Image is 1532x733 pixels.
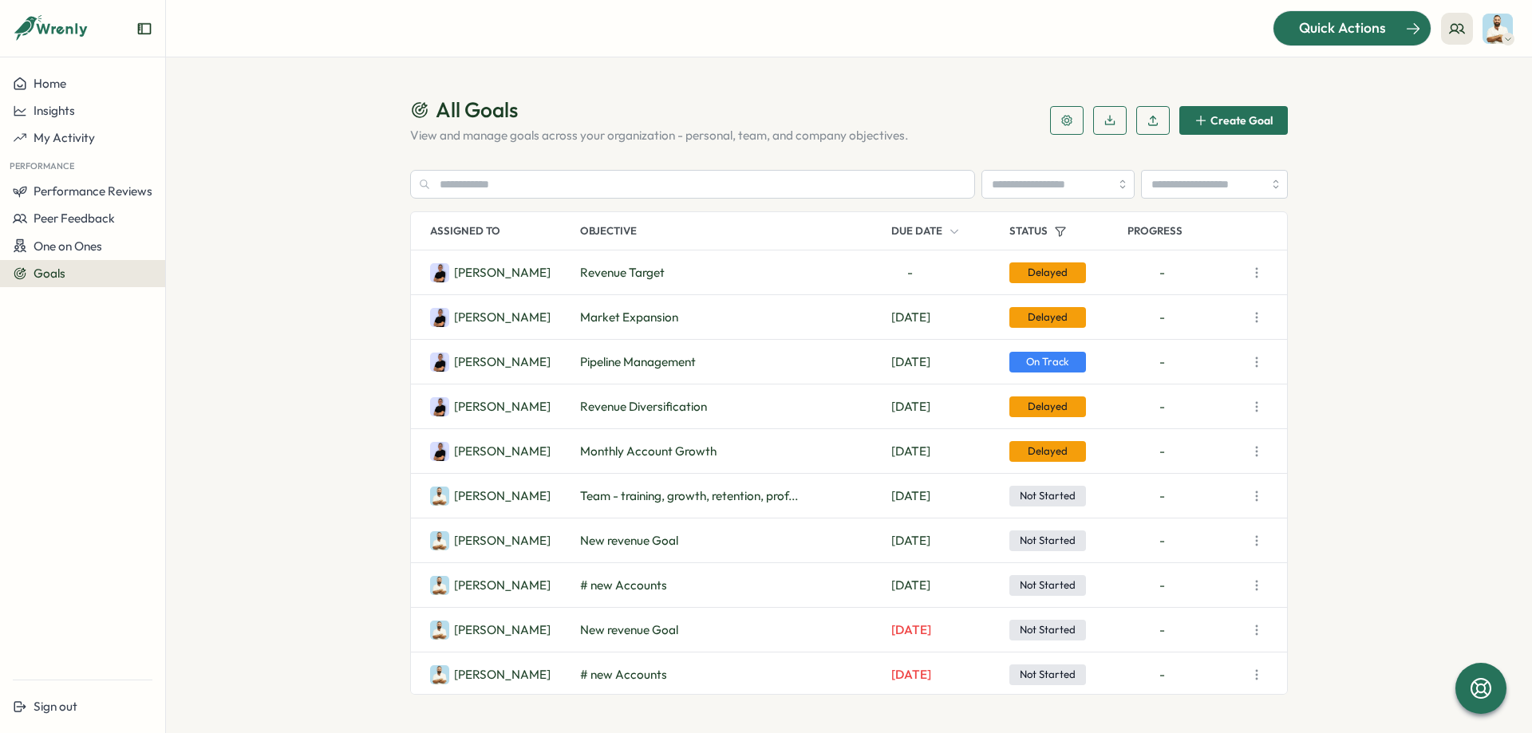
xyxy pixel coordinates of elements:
span: Dec 31, 2025 [891,353,930,371]
button: Expand sidebar [136,21,152,37]
span: Not Started [1009,664,1086,685]
p: Noah Marks [454,353,551,371]
a: Noah Marks[PERSON_NAME] [430,263,551,282]
span: Home [34,76,66,91]
span: # new Accounts [580,577,667,594]
span: Dec 31, 2025 [891,487,930,505]
span: Pipeline Management [580,353,696,371]
span: Revenue Diversification [580,398,707,416]
span: On Track [1009,352,1086,372]
span: Not Started [1009,486,1086,506]
span: Dec 31, 2025 [891,577,930,594]
span: Dec 31, 2024 [891,666,931,684]
span: My Activity [34,130,95,145]
span: Not Started [1009,575,1086,596]
span: New revenue Goal [580,621,678,639]
button: Quick Actions [1273,10,1431,45]
span: - [891,264,929,282]
span: # new Accounts [580,666,667,684]
span: - [1159,264,1165,282]
span: Dec 31, 2024 [891,621,931,639]
span: Goals [34,266,65,281]
img: Jacob [1483,14,1513,44]
span: Not Started [1009,620,1086,640]
a: Jacob[PERSON_NAME] [430,621,551,640]
a: Jacob[PERSON_NAME] [430,576,551,595]
span: Monthly Account Growth [580,443,717,460]
span: Delayed [1009,307,1086,328]
span: Team - training, growth, retention, prof... [580,487,798,505]
img: Jacob [430,665,449,684]
span: Dec 31, 2025 [891,398,930,416]
p: Noah Marks [454,309,551,326]
span: Revenue Target [580,264,665,282]
p: Jacob [454,487,551,505]
span: Delayed [1009,441,1086,462]
p: Noah Marks [454,398,551,416]
span: One on Ones [34,238,102,254]
img: Jacob [430,576,449,595]
span: - [1159,621,1165,639]
span: Create Goal [1210,115,1273,126]
p: Noah Marks [454,443,551,460]
img: Noah Marks [430,263,449,282]
span: - [1159,398,1165,416]
img: Jacob [430,531,449,550]
p: Progress [1127,212,1239,250]
span: - [1159,532,1165,550]
span: Market Expansion [580,309,678,326]
span: Sign out [34,699,77,714]
span: All Goals [436,96,518,124]
button: Create Goal [1179,106,1288,135]
span: Not Started [1009,530,1086,551]
img: Jacob [430,621,449,640]
p: Status [1009,224,1048,238]
a: Noah Marks[PERSON_NAME] [430,353,551,372]
p: View and manage goals across your organization - personal, team, and company objectives. [410,127,1031,144]
button: Download Goals [1093,106,1127,135]
img: Noah Marks [430,442,449,461]
span: Dec 31, 2025 [891,443,930,460]
a: Noah Marks[PERSON_NAME] [430,397,551,416]
span: New revenue Goal [580,532,678,550]
span: - [1159,487,1165,505]
img: Noah Marks [430,353,449,372]
span: Delayed [1009,262,1086,283]
p: Noah Marks [454,264,551,282]
p: Jacob [454,577,551,594]
span: - [1159,353,1165,371]
span: Insights [34,103,75,118]
a: Noah Marks[PERSON_NAME] [430,308,551,327]
p: Jacob [454,666,551,684]
p: Objective [580,212,885,250]
span: - [1159,309,1165,326]
span: - [1159,443,1165,460]
span: - [1159,666,1165,684]
p: Assigned To [430,224,500,238]
p: Jacob [454,621,551,639]
img: Noah Marks [430,397,449,416]
span: Dec 31, 2025 [891,309,930,326]
span: Performance Reviews [34,183,152,199]
span: Quick Actions [1299,18,1386,38]
span: Dec 31, 2025 [891,532,930,550]
p: Due Date [891,224,942,238]
a: Jacob[PERSON_NAME] [430,487,551,506]
a: Jacob[PERSON_NAME] [430,665,551,684]
button: Upload Goals [1136,106,1170,135]
span: Peer Feedback [34,211,115,226]
img: Jacob [430,487,449,506]
img: Noah Marks [430,308,449,327]
p: Jacob [454,532,551,550]
span: - [1159,577,1165,594]
span: Delayed [1009,396,1086,417]
a: Noah Marks[PERSON_NAME] [430,442,551,461]
a: Jacob[PERSON_NAME] [430,531,551,550]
